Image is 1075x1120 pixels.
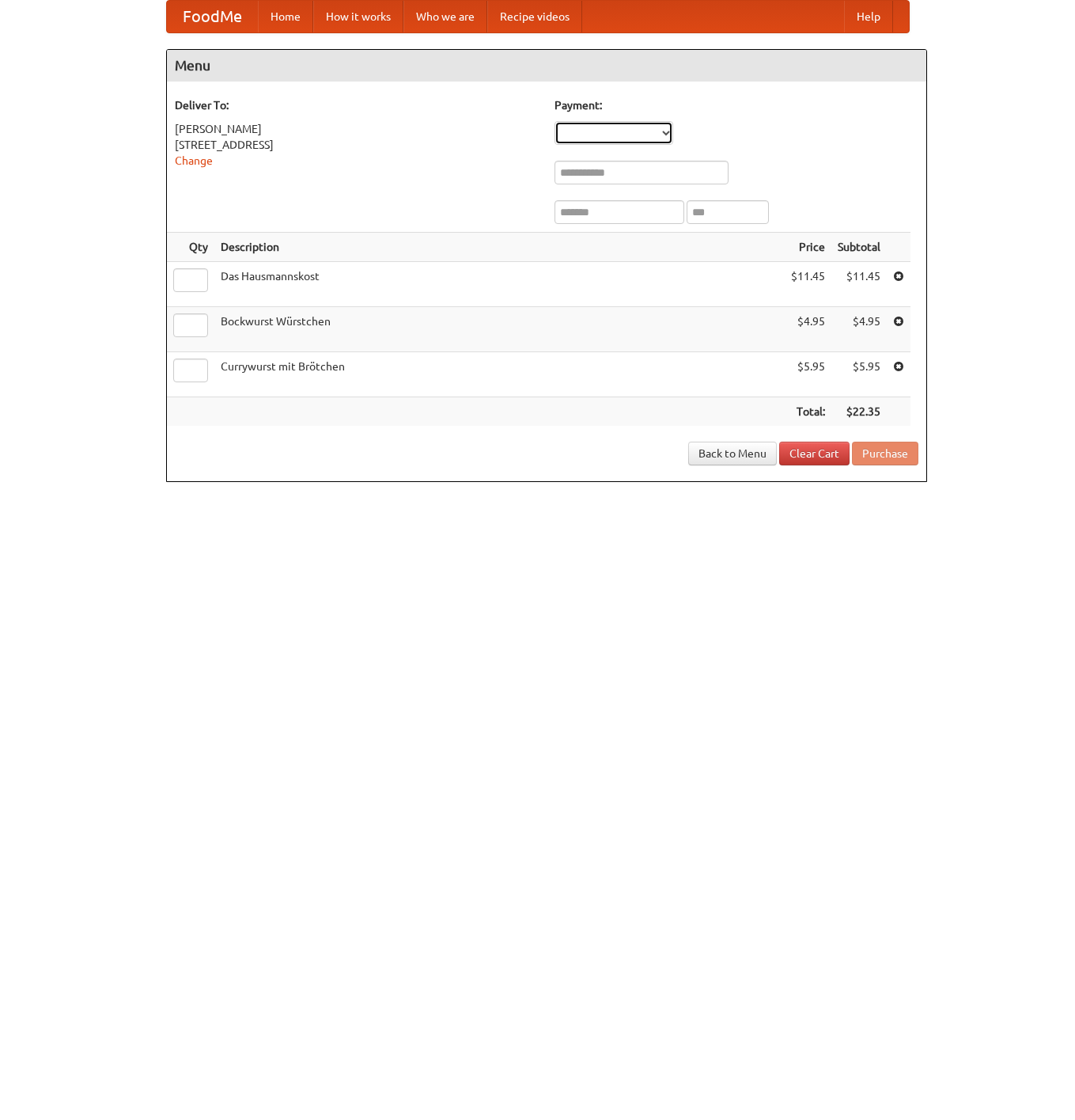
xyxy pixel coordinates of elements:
[688,442,777,465] a: Back to Menu
[214,352,785,397] td: Currywurst mit Brötchen
[175,97,539,113] h5: Deliver To:
[844,1,893,32] a: Help
[831,233,887,262] th: Subtotal
[831,352,887,397] td: $5.95
[403,1,487,32] a: Who we are
[831,307,887,352] td: $4.95
[167,50,926,82] h4: Menu
[214,233,785,262] th: Description
[175,154,213,167] a: Change
[555,97,918,113] h5: Payment:
[785,307,831,352] td: $4.95
[214,307,785,352] td: Bockwurst Würstchen
[852,442,918,465] button: Purchase
[258,1,313,32] a: Home
[175,137,539,153] div: [STREET_ADDRESS]
[785,397,831,427] th: Total:
[785,352,831,397] td: $5.95
[831,397,887,427] th: $22.35
[167,233,214,262] th: Qty
[831,262,887,307] td: $11.45
[487,1,582,32] a: Recipe videos
[779,442,850,465] a: Clear Cart
[175,121,539,137] div: [PERSON_NAME]
[313,1,403,32] a: How it works
[785,262,831,307] td: $11.45
[167,1,258,32] a: FoodMe
[214,262,785,307] td: Das Hausmannskost
[785,233,831,262] th: Price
